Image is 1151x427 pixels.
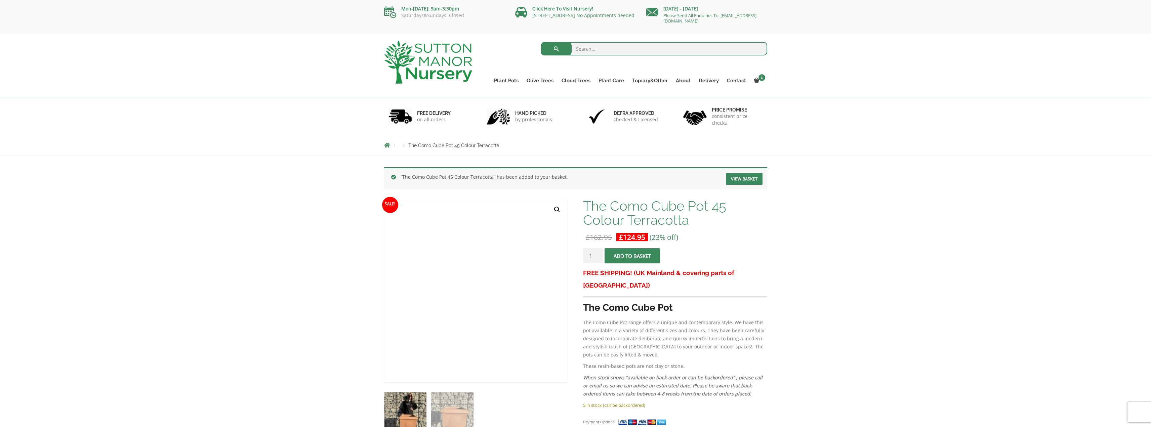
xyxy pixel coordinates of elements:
[583,302,673,313] strong: The Como Cube Pot
[384,5,505,13] p: Mon-[DATE]: 9am-3:30pm
[583,401,767,409] p: 5 in stock (can be backordered)
[750,76,767,85] a: 1
[532,12,634,18] a: [STREET_ADDRESS] No Appointments needed
[384,13,505,18] p: Saturdays&Sundays: Closed
[408,143,499,148] span: The Como Cube Pot 45 Colour Terracotta
[382,197,398,213] span: Sale!
[583,267,767,292] h3: FREE SHIPPING! (UK Mainland & covering parts of [GEOGRAPHIC_DATA])
[712,107,763,113] h6: Price promise
[384,167,767,189] div: “The Como Cube Pot 45 Colour Terracotta” has been added to your basket.
[628,76,672,85] a: Topiary&Other
[726,173,763,185] a: View basket
[583,199,767,227] h1: The Como Cube Pot 45 Colour Terracotta
[663,12,756,24] a: Please Send All Enquiries To: [EMAIL_ADDRESS][DOMAIN_NAME]
[614,110,658,116] h6: Defra approved
[583,318,767,359] p: The Como Cube Pot range offers a unique and contemporary style. We have this pot available in a v...
[487,108,510,125] img: 2.jpg
[672,76,695,85] a: About
[583,248,603,263] input: Product quantity
[650,232,678,242] span: (23% off)
[605,248,660,263] button: Add to basket
[695,76,723,85] a: Delivery
[515,116,552,123] p: by professionals
[712,113,763,126] p: consistent price checks
[490,76,523,85] a: Plant Pots
[532,5,593,12] a: Click Here To Visit Nursery!
[618,419,668,426] img: payment supported
[583,419,616,424] small: Payment Options:
[583,374,763,397] em: When stock shows “available on back-order or can be backordered” , please call or email us so we ...
[558,76,594,85] a: Cloud Trees
[723,76,750,85] a: Contact
[515,110,552,116] h6: hand picked
[384,40,472,84] img: logo
[523,76,558,85] a: Olive Trees
[594,76,628,85] a: Plant Care
[551,204,563,216] a: View full-screen image gallery
[384,142,767,148] nav: Breadcrumbs
[585,108,609,125] img: 3.jpg
[541,42,767,55] input: Search...
[417,116,451,123] p: on all orders
[619,232,623,242] span: £
[586,232,612,242] bdi: 162.95
[683,106,707,127] img: 4.jpg
[614,116,658,123] p: checked & Licensed
[758,74,765,81] span: 1
[646,5,767,13] p: [DATE] - [DATE]
[583,362,767,370] p: These resin-based pots are not clay or stone.
[388,108,412,125] img: 1.jpg
[586,232,590,242] span: £
[417,110,451,116] h6: FREE DELIVERY
[619,232,645,242] bdi: 124.95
